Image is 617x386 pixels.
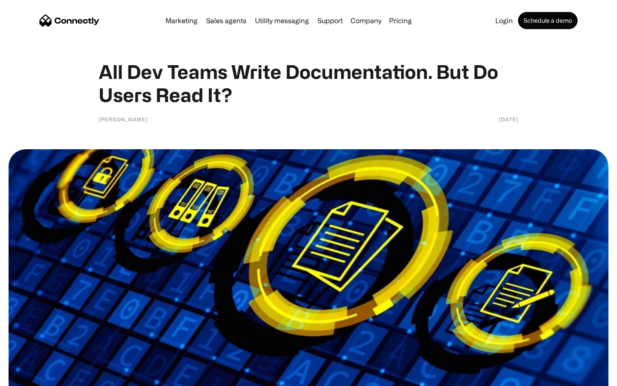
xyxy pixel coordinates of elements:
[252,17,312,24] a: Utility messaging
[350,15,381,27] div: Company
[17,371,51,383] ul: Language list
[162,17,201,24] a: Marketing
[386,17,415,24] a: Pricing
[203,17,250,24] a: Sales agents
[99,115,148,124] div: [PERSON_NAME]
[314,17,346,24] a: Support
[99,60,518,106] h1: All Dev Teams Write Documentation. But Do Users Read It?
[492,17,516,24] a: Login
[518,12,578,29] a: Schedule a demo
[499,115,518,124] div: [DATE]
[9,371,51,383] aside: Language selected: English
